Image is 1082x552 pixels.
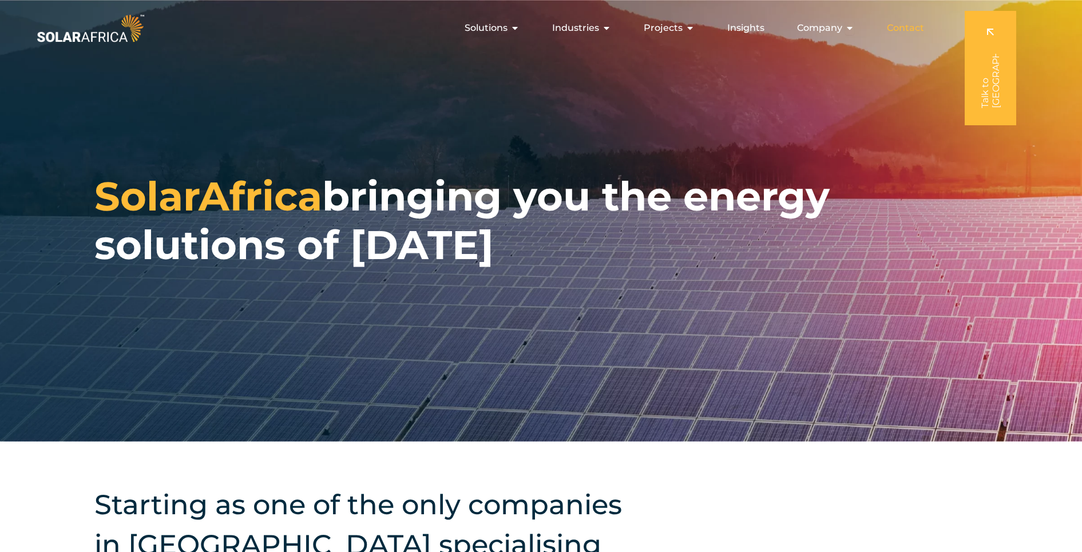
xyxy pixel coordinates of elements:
span: Solutions [465,21,508,35]
h1: bringing you the energy solutions of [DATE] [94,172,988,269]
span: SolarAfrica [94,172,322,221]
div: Menu Toggle [146,17,933,39]
a: Insights [727,21,764,35]
span: Industries [552,21,599,35]
span: Company [797,21,842,35]
nav: Menu [146,17,933,39]
span: Projects [644,21,683,35]
a: Contact [887,21,924,35]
